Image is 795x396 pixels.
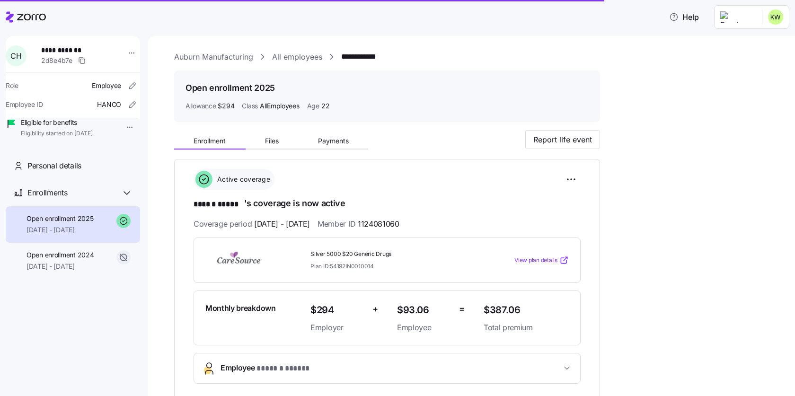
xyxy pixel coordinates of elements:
h1: Open enrollment 2025 [185,82,275,94]
span: AllEmployees [260,101,300,111]
span: Monthly breakdown [205,302,276,314]
span: $387.06 [484,302,569,318]
span: Age [307,101,319,111]
span: Employee [397,322,451,334]
span: [DATE] - [DATE] [26,225,93,235]
span: [DATE] - [DATE] [254,218,310,230]
span: Eligibility started on [DATE] [21,130,93,138]
span: Plan ID: 54192IN0010014 [310,262,374,270]
span: 1124081060 [358,218,399,230]
span: Payments [318,138,349,144]
span: Employee ID [6,100,43,109]
span: Files [265,138,279,144]
span: Allowance [185,101,216,111]
a: View plan details [514,255,569,265]
span: $294 [310,302,365,318]
span: Report life event [533,134,592,145]
span: C H [10,52,21,60]
span: Member ID [318,218,399,230]
span: Open enrollment 2024 [26,250,94,260]
span: Enrollments [27,187,67,199]
span: 22 [321,101,329,111]
span: Employee [92,81,121,90]
span: Help [669,11,699,23]
span: $294 [218,101,234,111]
span: Silver 5000 $20 Generic Drugs [310,250,476,258]
h1: 's coverage is now active [194,197,581,211]
span: Enrollment [194,138,226,144]
span: Open enrollment 2025 [26,214,93,223]
span: [DATE] - [DATE] [26,262,94,271]
span: Eligible for benefits [21,118,93,127]
a: All employees [272,51,322,63]
span: $93.06 [397,302,451,318]
span: 2d8e4b7e [41,56,72,65]
span: Employer [310,322,365,334]
img: faf3277fac5e66ac1623d37243f25c68 [768,9,783,25]
span: Coverage period [194,218,310,230]
button: Report life event [525,130,600,149]
span: Total premium [484,322,569,334]
span: HANCO [97,100,121,109]
span: + [372,302,378,316]
span: Employee [221,362,311,375]
img: Employer logo [720,11,754,23]
span: View plan details [514,256,557,265]
span: = [459,302,465,316]
span: Active coverage [214,175,270,184]
span: Personal details [27,160,81,172]
button: Help [662,8,707,26]
span: Class [242,101,258,111]
span: Role [6,81,18,90]
img: CareSource [205,249,274,271]
a: Auburn Manufacturing [174,51,253,63]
